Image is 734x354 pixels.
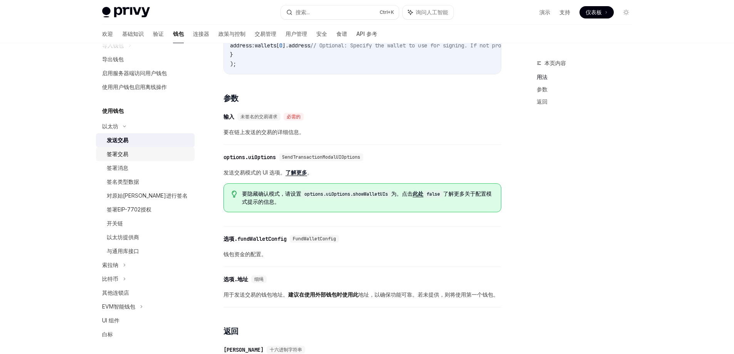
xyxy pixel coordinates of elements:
[223,346,264,353] font: [PERSON_NAME]
[96,230,195,244] a: 以太坊提供商
[96,314,195,327] a: UI 组件
[107,137,128,143] font: 发送交易
[96,66,195,80] a: 启用服务器端访问用户钱包
[296,9,310,15] font: 搜索...
[416,9,448,15] font: 询问人工智能
[107,248,139,254] font: 与通用库接口
[388,9,394,15] font: +K
[218,30,245,37] font: 政策与控制
[102,56,124,62] font: 导出钱包
[223,169,286,176] font: 发送交易模式的 UI 选项。
[107,192,188,199] font: 对原始[PERSON_NAME]进行签名
[282,42,289,49] span: ].
[232,191,237,198] svg: 提示
[102,7,150,18] img: 灯光标志
[537,74,548,80] font: 用法
[276,42,279,49] span: [
[96,286,195,300] a: 其他连锁店
[358,291,499,298] font: 地址，以确保功能可靠。若未提供，则将使用第一个钱包。
[274,198,280,205] font: 。
[173,25,184,43] a: 钱包
[281,5,399,19] button: 搜索...Ctrl+K
[336,25,347,43] a: 食谱
[544,60,566,66] font: 本页内容
[230,42,255,49] span: address:
[102,30,113,37] font: 欢迎
[96,52,195,66] a: 导出钱包
[254,276,264,282] font: 细绳
[537,98,548,105] font: 返回
[287,114,301,120] font: 必需的
[242,190,301,197] font: 要隐藏确认模式，请设置
[537,71,638,83] a: 用法
[270,347,302,353] font: 十六进制字符串
[223,235,287,242] font: 选项.fundWalletConfig
[230,51,233,58] span: }
[255,30,276,37] font: 交易管理
[173,30,184,37] font: 钱包
[96,80,195,94] a: 使用用户钱包启用离线操作
[336,30,347,37] font: 食谱
[96,147,195,161] a: 签署交易
[403,5,454,19] button: 询问人工智能
[102,123,118,129] font: 以太坊
[293,236,336,242] font: FundWalletConfig
[96,161,195,175] a: 签署消息
[288,291,358,298] font: 建议在使用外部钱包时使用此
[286,169,307,176] font: 了解更多
[193,30,209,37] font: 连接器
[223,94,239,103] font: 参数
[307,169,312,176] font: 。
[223,154,276,161] font: options.uiOptions
[559,9,570,15] font: 支持
[620,6,632,18] button: 切换暗模式
[316,25,327,43] a: 安全
[107,178,139,185] font: 签名类型数据
[537,96,638,108] a: 返回
[102,84,167,90] font: 使用用户钱包启用离线操作
[153,30,164,37] font: 验证
[413,190,423,197] a: 此处
[223,291,288,298] font: 用于发送交易的钱包地址。
[96,216,195,230] a: 开关链
[96,175,195,189] a: 签名类型数据
[279,42,282,49] span: 0
[586,9,602,15] font: 仪表板
[122,25,144,43] a: 基础知识
[102,70,167,76] font: 启用服务器端访问用户钱包
[537,86,548,92] font: 参数
[107,206,151,213] font: 签署EIP-7702授权
[223,276,248,283] font: 选项.地址
[223,327,239,336] font: 返回
[223,129,304,135] font: 要在链上发送的交易的详细信息。
[537,83,638,96] a: 参数
[223,251,267,257] font: 钱包资金的配置。
[102,331,113,337] font: 白标
[286,30,307,37] font: 用户管理
[286,25,307,43] a: 用户管理
[356,30,377,37] font: API 参考
[193,25,209,43] a: 连接器
[559,8,570,16] a: 支持
[391,190,413,197] font: 为。点击
[423,190,443,198] code: false
[107,220,123,226] font: 开关链
[301,190,391,198] code: options.uiOptions.showWalletUIs
[102,303,135,310] font: EVM智能钱包
[218,25,245,43] a: 政策与控制
[255,25,276,43] a: 交易管理
[107,164,128,171] font: 签署消息
[107,151,128,157] font: 签署交易
[96,133,195,147] a: 发送交易
[539,9,550,15] font: 演示
[230,60,236,67] span: );
[310,42,615,49] span: // Optional: Specify the wallet to use for signing. If not provided, the first wallet will be used.
[316,30,327,37] font: 安全
[539,8,550,16] a: 演示
[96,327,195,341] a: 白标
[102,107,124,114] font: 使用钱包
[380,9,388,15] font: Ctrl
[102,289,129,296] font: 其他连锁店
[240,114,277,120] font: 未签名的交易请求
